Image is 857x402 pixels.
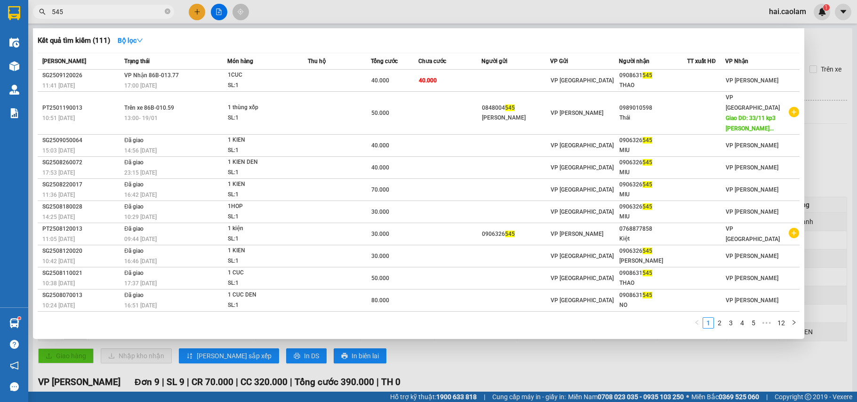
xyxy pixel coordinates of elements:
[371,275,389,281] span: 50.000
[124,82,157,89] span: 17:00 [DATE]
[124,302,157,309] span: 16:51 [DATE]
[619,212,687,222] div: MIU
[691,317,703,329] button: left
[726,186,778,193] span: VP [PERSON_NAME]
[42,180,121,190] div: SG2508220017
[165,8,170,16] span: close-circle
[551,209,614,215] span: VP [GEOGRAPHIC_DATA]
[788,317,800,329] button: right
[694,320,700,325] span: left
[124,280,157,287] span: 17:37 [DATE]
[551,297,614,304] span: VP [GEOGRAPHIC_DATA]
[371,297,389,304] span: 80.000
[748,317,759,329] li: 5
[124,203,144,210] span: Đã giao
[124,236,157,242] span: 09:44 [DATE]
[726,77,778,84] span: VP [PERSON_NAME]
[789,107,799,117] span: plus-circle
[691,317,703,329] li: Previous Page
[371,58,398,64] span: Tổng cước
[642,137,652,144] span: 545
[714,318,725,328] a: 2
[725,58,748,64] span: VP Nhận
[551,231,603,237] span: VP [PERSON_NAME]
[124,270,144,276] span: Đã giao
[642,270,652,276] span: 545
[642,292,652,298] span: 545
[42,268,121,278] div: SG2508110021
[619,202,687,212] div: 0906326
[228,234,298,244] div: SL: 1
[726,94,780,111] span: VP [GEOGRAPHIC_DATA]
[789,228,799,238] span: plus-circle
[418,58,446,64] span: Chưa cước
[124,292,144,298] span: Đã giao
[10,361,19,370] span: notification
[619,145,687,155] div: MIU
[228,256,298,266] div: SL: 1
[703,318,713,328] a: 1
[42,290,121,300] div: SG2508070013
[726,253,778,259] span: VP [PERSON_NAME]
[619,71,687,80] div: 0908631
[124,115,158,121] span: 13:00 - 19/01
[118,37,143,44] strong: Bộ lọc
[619,246,687,256] div: 0906326
[619,278,687,288] div: THAO
[9,85,19,95] img: warehouse-icon
[687,58,716,64] span: TT xuất HĐ
[725,317,737,329] li: 3
[52,7,163,17] input: Tìm tên, số ĐT hoặc mã đơn
[42,280,75,287] span: 10:38 [DATE]
[228,246,298,256] div: 1 KIEN
[42,58,86,64] span: [PERSON_NAME]
[737,318,747,328] a: 4
[619,268,687,278] div: 0908631
[228,145,298,156] div: SL: 1
[726,115,776,132] span: Giao DĐ: 33/11 kp3 [PERSON_NAME]...
[642,159,652,166] span: 545
[42,214,75,220] span: 14:25 [DATE]
[9,318,19,328] img: warehouse-icon
[726,225,780,242] span: VP [GEOGRAPHIC_DATA]
[42,103,121,113] div: PT2501190013
[124,181,144,188] span: Đã giao
[551,77,614,84] span: VP [GEOGRAPHIC_DATA]
[42,115,75,121] span: 10:51 [DATE]
[642,248,652,254] span: 545
[228,201,298,212] div: 1HOP
[124,258,157,265] span: 16:46 [DATE]
[726,275,778,281] span: VP [PERSON_NAME]
[42,169,75,176] span: 17:53 [DATE]
[619,180,687,190] div: 0906326
[791,320,797,325] span: right
[42,136,121,145] div: SG2509050064
[551,110,603,116] span: VP [PERSON_NAME]
[703,317,714,329] li: 1
[165,8,170,14] span: close-circle
[619,290,687,300] div: 0908631
[10,382,19,391] span: message
[642,72,652,79] span: 545
[419,77,437,84] span: 40.000
[371,231,389,237] span: 30.000
[619,234,687,244] div: Kiệt
[726,209,778,215] span: VP [PERSON_NAME]
[551,164,614,171] span: VP [GEOGRAPHIC_DATA]
[9,38,19,48] img: warehouse-icon
[619,300,687,310] div: NO
[619,190,687,200] div: MIU
[228,300,298,311] div: SL: 1
[481,58,507,64] span: Người gửi
[371,209,389,215] span: 30.000
[228,179,298,190] div: 1 KIEN
[775,318,788,328] a: 12
[42,147,75,154] span: 15:03 [DATE]
[759,317,774,329] li: Next 5 Pages
[39,8,46,15] span: search
[619,224,687,234] div: 0768877858
[124,214,157,220] span: 10:29 [DATE]
[550,58,568,64] span: VP Gửi
[482,229,550,239] div: 0906326
[759,317,774,329] span: •••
